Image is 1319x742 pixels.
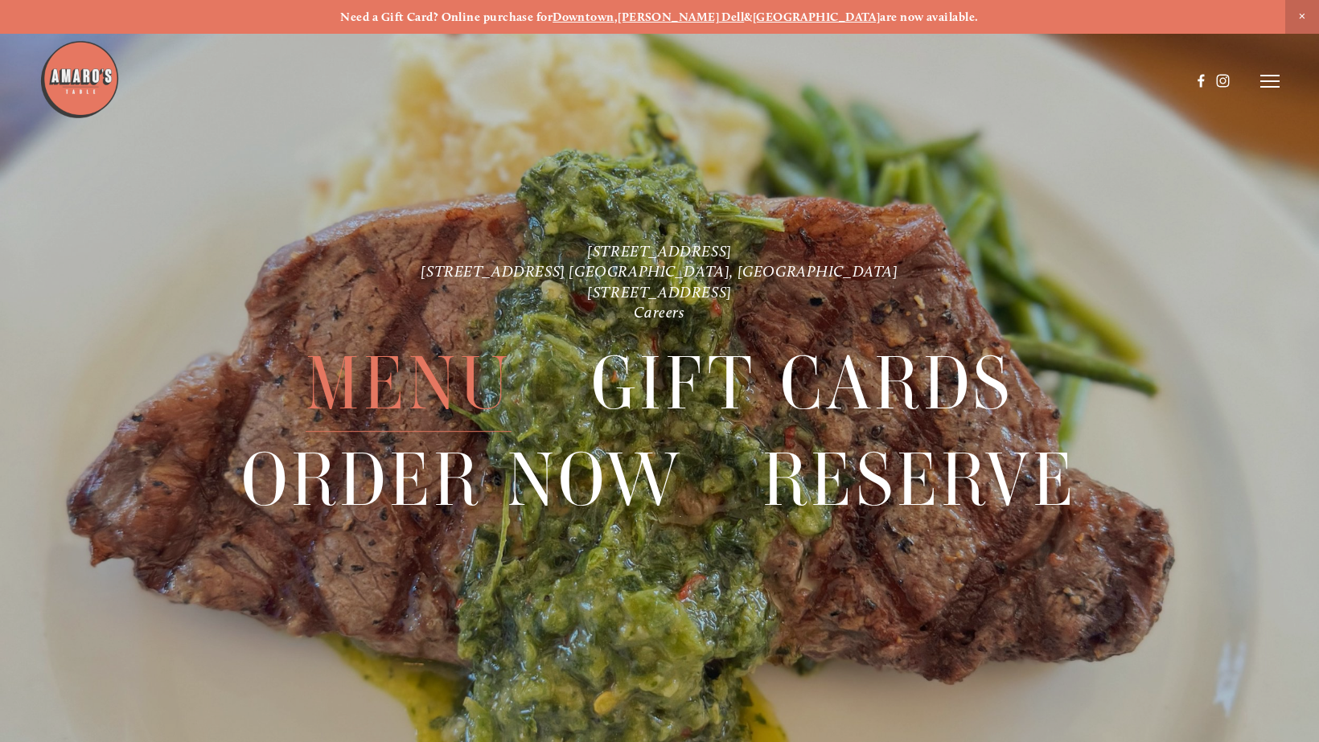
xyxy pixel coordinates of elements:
[241,432,684,527] a: Order Now
[753,10,881,24] a: [GEOGRAPHIC_DATA]
[421,262,898,281] a: [STREET_ADDRESS] [GEOGRAPHIC_DATA], [GEOGRAPHIC_DATA]
[614,10,618,24] strong: ,
[587,283,731,301] a: [STREET_ADDRESS]
[340,10,553,24] strong: Need a Gift Card? Online purchase for
[762,432,1078,528] span: Reserve
[306,336,512,431] a: Menu
[762,432,1078,527] a: Reserve
[306,336,512,432] span: Menu
[880,10,978,24] strong: are now available.
[591,336,1013,431] a: Gift Cards
[591,336,1013,432] span: Gift Cards
[553,10,614,24] a: Downtown
[241,432,684,528] span: Order Now
[618,10,744,24] a: [PERSON_NAME] Dell
[634,303,684,322] a: Careers
[744,10,752,24] strong: &
[587,242,731,260] a: [STREET_ADDRESS]
[39,39,120,120] img: Amaro's Table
